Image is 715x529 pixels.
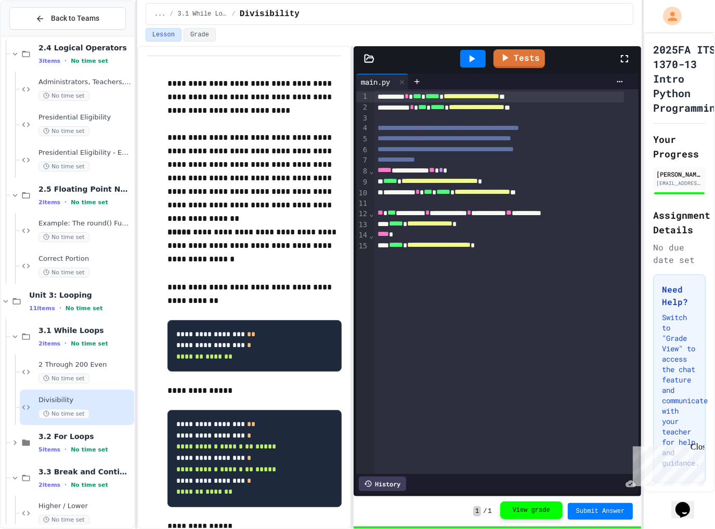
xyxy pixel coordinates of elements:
button: View grade [500,501,563,519]
span: 2.4 Logical Operators [38,43,132,52]
span: • [64,57,67,65]
button: Submit Answer [568,503,633,520]
h2: Assignment Details [653,208,706,237]
span: 2.5 Floating Point Numbers and Rounding [38,184,132,194]
div: 1 [356,91,369,102]
span: • [64,481,67,489]
div: No due date set [653,241,706,266]
span: Presidential Eligibility - Extended [38,149,132,157]
iframe: chat widget [629,442,705,486]
span: No time set [38,268,89,277]
a: Tests [493,49,545,68]
span: / [232,10,236,18]
div: 7 [356,155,369,166]
div: 15 [356,241,369,252]
span: No time set [38,126,89,136]
div: 3 [356,113,369,124]
span: Correct Portion [38,255,132,263]
span: 5 items [38,446,60,453]
div: 14 [356,230,369,241]
div: [EMAIL_ADDRESS][DOMAIN_NAME] [656,179,703,187]
div: 8 [356,166,369,177]
button: Grade [184,28,216,42]
div: Chat with us now!Close [4,4,72,66]
div: 12 [356,209,369,220]
h3: Need Help? [662,283,697,308]
span: 2 Through 200 Even [38,361,132,369]
div: 6 [356,145,369,156]
span: No time set [38,409,89,419]
span: Unit 3: Looping [29,290,132,300]
h2: Your Progress [653,132,706,161]
span: Presidential Eligibility [38,113,132,122]
div: History [359,477,406,491]
span: 3.1 While Loops [38,326,132,335]
span: Administrators, Teachers, and Students [38,78,132,87]
span: 3.2 For Loops [38,432,132,441]
span: Fold line [369,231,374,240]
span: Divisibility [240,8,300,20]
span: 2 items [38,482,60,488]
span: Fold line [369,167,374,175]
span: No time set [71,199,108,206]
div: main.py [356,74,409,89]
span: No time set [38,232,89,242]
span: No time set [38,515,89,525]
div: 5 [356,134,369,145]
iframe: chat widget [671,487,705,519]
span: ... [154,10,166,18]
span: 2 items [38,340,60,347]
div: [PERSON_NAME] [656,169,703,179]
span: / [483,507,487,515]
span: Submit Answer [576,507,625,515]
span: 2 items [38,199,60,206]
span: • [59,304,61,312]
span: Higher / Lower [38,502,132,511]
span: / [170,10,173,18]
span: 1 [473,506,481,517]
span: No time set [38,162,89,171]
span: • [64,339,67,348]
button: Lesson [146,28,181,42]
span: Example: The round() Function [38,219,132,228]
span: No time set [71,340,108,347]
div: 9 [356,177,369,188]
div: 4 [356,123,369,134]
span: No time set [38,374,89,383]
span: 1 [488,507,491,515]
span: 3 items [38,58,60,64]
span: • [64,198,67,206]
span: No time set [71,482,108,488]
div: 13 [356,220,369,231]
span: 11 items [29,305,55,312]
span: Fold line [369,209,374,218]
div: main.py [356,76,396,87]
span: No time set [38,91,89,101]
div: My Account [652,4,684,28]
span: • [64,445,67,454]
div: 2 [356,102,369,113]
button: Back to Teams [9,7,126,30]
div: 11 [356,199,369,209]
span: Back to Teams [51,13,99,24]
div: 10 [356,188,369,199]
span: Divisibility [38,396,132,405]
span: No time set [66,305,103,312]
span: No time set [71,446,108,453]
span: No time set [71,58,108,64]
span: 3.3 Break and Continue [38,467,132,477]
span: 3.1 While Loops [178,10,228,18]
p: Switch to "Grade View" to access the chat feature and communicate with your teacher for help and ... [662,312,697,468]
